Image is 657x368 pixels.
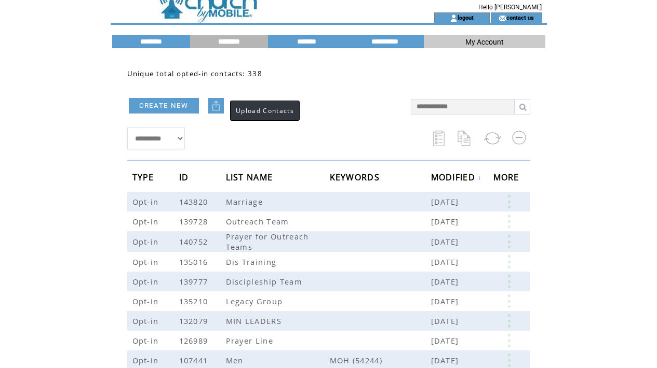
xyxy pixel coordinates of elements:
span: 143820 [179,196,211,207]
img: upload.png [211,101,221,111]
span: Legacy Group [226,296,286,306]
a: contact us [506,14,534,21]
span: Upload Contacts [236,106,294,115]
img: account_icon.gif [450,14,458,22]
span: Opt-in [132,196,162,207]
span: Opt-in [132,355,162,365]
span: [DATE] [431,196,462,207]
a: TYPE [132,174,157,180]
span: [DATE] [431,216,462,227]
span: Prayer Line [226,335,276,346]
span: 132079 [179,316,211,326]
span: [DATE] [431,296,462,306]
img: contact_us_icon.gif [499,14,506,22]
span: Discipleship Team [226,276,305,287]
span: [DATE] [431,316,462,326]
span: MORE [493,169,522,188]
a: CREATE NEW [129,98,199,114]
span: [DATE] [431,276,462,287]
span: Marriage [226,196,266,207]
span: [DATE] [431,335,462,346]
span: Men [226,355,246,365]
span: 139777 [179,276,211,287]
span: 135210 [179,296,211,306]
a: ID [179,174,192,180]
span: 139728 [179,216,211,227]
span: Hello [PERSON_NAME] [478,4,542,11]
span: MODIFIED [431,169,478,188]
span: TYPE [132,169,157,188]
span: KEYWORDS [330,169,383,188]
a: KEYWORDS [330,174,383,180]
span: LIST NAME [226,169,276,188]
span: ID [179,169,192,188]
span: Opt-in [132,296,162,306]
a: LIST NAME [226,174,276,180]
span: Dis Training [226,257,279,267]
span: Opt-in [132,335,162,346]
span: Opt-in [132,276,162,287]
span: My Account [465,38,504,46]
span: Outreach Team [226,216,292,227]
span: Prayer for Outreach Teams [226,231,309,252]
span: MOH (54244) [330,355,431,365]
a: MODIFIED↓ [431,174,482,180]
span: Opt-in [132,257,162,267]
span: Unique total opted-in contacts: 338 [127,69,263,78]
span: [DATE] [431,236,462,247]
span: 107441 [179,355,211,365]
span: 126989 [179,335,211,346]
span: 135016 [179,257,211,267]
span: Opt-in [132,236,162,247]
span: Opt-in [132,316,162,326]
span: [DATE] [431,257,462,267]
span: Opt-in [132,216,162,227]
span: MIN LEADERS [226,316,285,326]
a: logout [458,14,474,21]
span: [DATE] [431,355,462,365]
span: 140752 [179,236,211,247]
